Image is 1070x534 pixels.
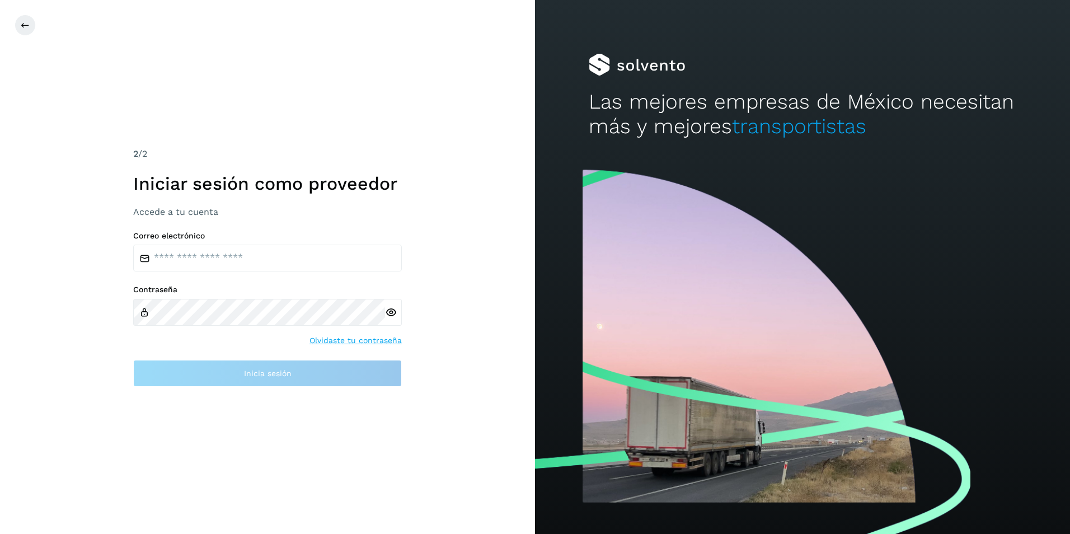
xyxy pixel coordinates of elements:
[589,90,1017,139] h2: Las mejores empresas de México necesitan más y mejores
[133,231,402,241] label: Correo electrónico
[732,114,866,138] span: transportistas
[133,147,402,161] div: /2
[309,335,402,346] a: Olvidaste tu contraseña
[133,173,402,194] h1: Iniciar sesión como proveedor
[133,360,402,387] button: Inicia sesión
[133,285,402,294] label: Contraseña
[244,369,292,377] span: Inicia sesión
[133,148,138,159] span: 2
[133,207,402,217] h3: Accede a tu cuenta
